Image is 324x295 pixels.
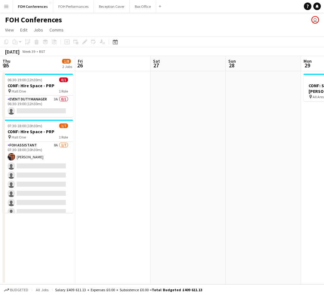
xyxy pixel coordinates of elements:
[59,77,68,82] span: 0/1
[5,15,62,25] h1: FOH Conferences
[20,27,27,33] span: Edit
[62,59,71,64] span: 1/8
[12,89,26,94] span: Hall One
[55,287,202,292] div: Salary £409 611.13 + Expenses £0.00 + Subsistence £0.00 =
[13,0,53,13] button: FOH Conferences
[12,135,26,139] span: Hall One
[8,77,42,82] span: 06:30-19:00 (12h30m)
[78,58,83,64] span: Fri
[3,142,73,218] app-card-role: FOH Assistant8A1/707:30-18:00 (10h30m)[PERSON_NAME]
[77,62,83,69] span: 26
[3,74,73,117] app-job-card: 06:30-19:00 (12h30m)0/1CONF: HIre Space - PRP Hall One1 RoleEvent Duty Manager3A0/106:30-19:00 (1...
[3,58,10,64] span: Thu
[62,64,72,69] div: 2 Jobs
[49,27,64,33] span: Comms
[18,26,30,34] a: Edit
[10,288,28,292] span: Budgeted
[5,27,14,33] span: View
[31,26,46,34] a: Jobs
[130,0,156,13] button: Box Office
[152,62,160,69] span: 27
[311,16,319,24] app-user-avatar: Visitor Services
[39,49,45,54] div: BST
[3,83,73,88] h3: CONF: HIre Space - PRP
[303,62,312,69] span: 29
[3,26,16,34] a: View
[8,123,42,128] span: 07:30-18:00 (10h30m)
[53,0,94,13] button: FOH Performances
[3,120,73,213] app-job-card: 07:30-18:00 (10h30m)1/7CONF: HIre Space - PRP Hall One1 RoleFOH Assistant8A1/707:30-18:00 (10h30m...
[59,123,68,128] span: 1/7
[94,0,130,13] button: Reception Cover
[34,27,43,33] span: Jobs
[59,135,68,139] span: 1 Role
[21,49,37,54] span: Week 39
[304,58,312,64] span: Mon
[3,129,73,134] h3: CONF: HIre Space - PRP
[228,58,236,64] span: Sun
[5,48,20,55] div: [DATE]
[153,58,160,64] span: Sat
[2,62,10,69] span: 25
[227,62,236,69] span: 28
[59,89,68,94] span: 1 Role
[47,26,66,34] a: Comms
[3,286,29,293] button: Budgeted
[3,96,73,117] app-card-role: Event Duty Manager3A0/106:30-19:00 (12h30m)
[152,287,202,292] span: Total Budgeted £409 611.13
[35,287,50,292] span: All jobs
